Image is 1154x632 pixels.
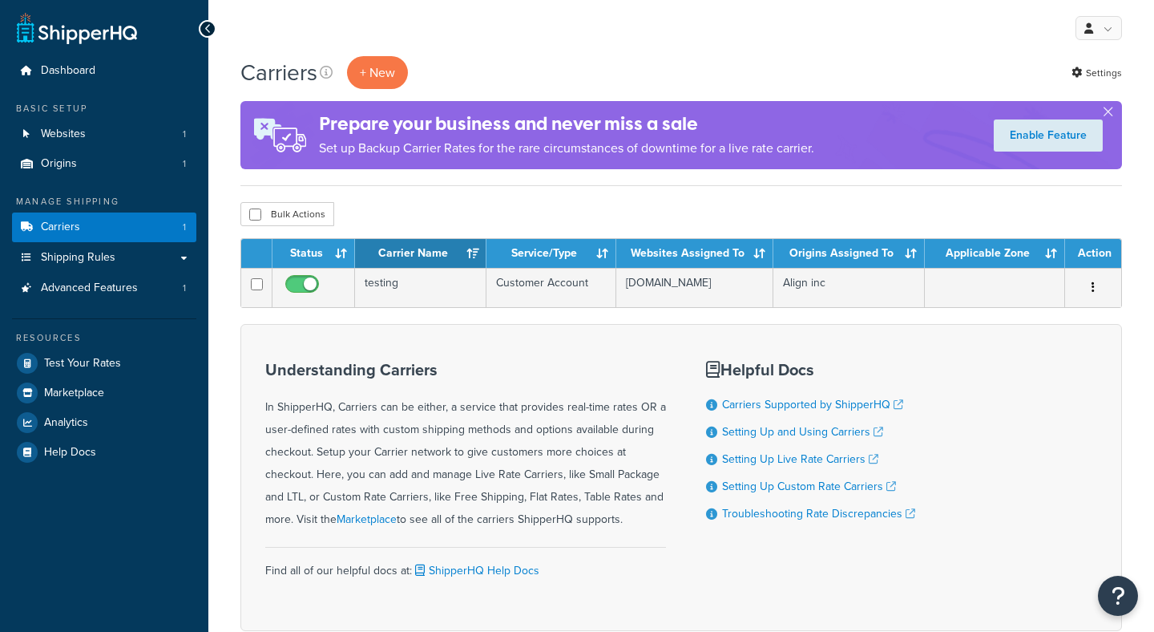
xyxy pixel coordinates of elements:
span: Carriers [41,221,80,234]
li: Origins [12,149,196,179]
img: ad-rules-rateshop-fe6ec290ccb7230408bd80ed9643f0289d75e0ffd9eb532fc0e269fcd187b520.png [240,101,319,169]
a: Advanced Features 1 [12,273,196,303]
a: ShipperHQ Help Docs [412,562,539,579]
span: Advanced Features [41,282,138,295]
a: Settings [1071,62,1122,84]
a: Marketplace [12,379,196,407]
span: Test Your Rates [44,357,121,371]
a: Origins 1 [12,149,196,179]
span: Dashboard [41,64,95,78]
span: Analytics [44,416,88,430]
span: 1 [183,221,186,234]
a: Test Your Rates [12,349,196,378]
a: Websites 1 [12,120,196,149]
h3: Helpful Docs [706,361,915,379]
th: Carrier Name: activate to sort column ascending [355,239,486,268]
a: Dashboard [12,56,196,86]
a: Troubleshooting Rate Discrepancies [722,505,915,522]
div: In ShipperHQ, Carriers can be either, a service that provides real-time rates OR a user-defined r... [265,361,666,531]
div: Basic Setup [12,102,196,115]
span: 1 [183,157,186,171]
td: testing [355,268,486,307]
div: Find all of our helpful docs at: [265,547,666,582]
span: Shipping Rules [41,251,115,265]
th: Websites Assigned To: activate to sort column ascending [616,239,773,268]
h4: Prepare your business and never miss a sale [319,111,814,137]
a: ShipperHQ Home [17,12,137,44]
span: Websites [41,128,86,141]
button: Open Resource Center [1098,576,1138,616]
span: Marketplace [44,387,104,400]
th: Status: activate to sort column ascending [272,239,355,268]
button: + New [347,56,408,89]
p: Set up Backup Carrier Rates for the rare circumstances of downtime for a live rate carrier. [319,137,814,160]
button: Bulk Actions [240,202,334,226]
a: Setting Up and Using Carriers [722,423,883,440]
td: Customer Account [486,268,616,307]
a: Help Docs [12,438,196,467]
a: Marketplace [337,511,397,528]
th: Action [1065,239,1121,268]
span: Help Docs [44,446,96,460]
a: Carriers Supported by ShipperHQ [722,396,903,413]
th: Origins Assigned To: activate to sort column ascending [773,239,925,268]
span: Origins [41,157,77,171]
h3: Understanding Carriers [265,361,666,379]
li: Advanced Features [12,273,196,303]
a: Analytics [12,408,196,437]
th: Applicable Zone: activate to sort column ascending [925,239,1065,268]
a: Shipping Rules [12,243,196,273]
span: 1 [183,282,186,295]
th: Service/Type: activate to sort column ascending [486,239,616,268]
a: Setting Up Live Rate Carriers [722,451,878,468]
a: Enable Feature [994,120,1103,152]
div: Resources [12,331,196,345]
li: Carriers [12,213,196,242]
a: Setting Up Custom Rate Carriers [722,478,896,495]
td: Align inc [773,268,925,307]
span: 1 [183,128,186,141]
li: Websites [12,120,196,149]
div: Manage Shipping [12,195,196,209]
h1: Carriers [240,57,317,88]
a: Carriers 1 [12,213,196,242]
td: [DOMAIN_NAME] [616,268,773,307]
